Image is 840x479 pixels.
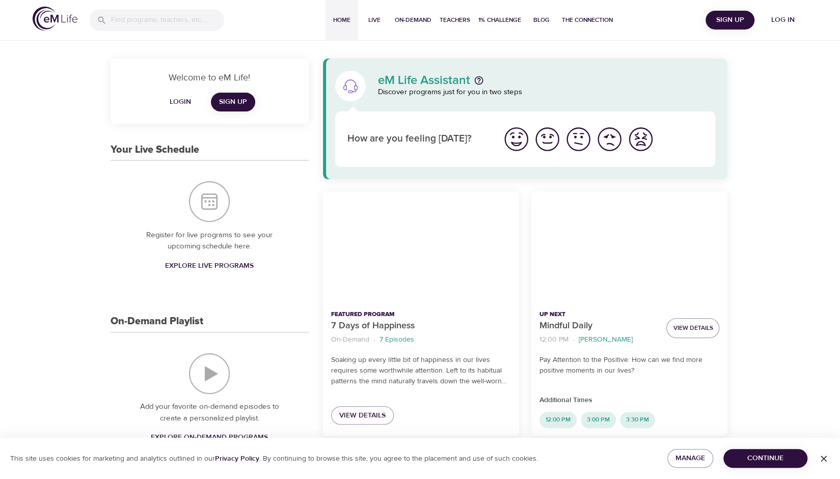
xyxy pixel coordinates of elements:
button: I'm feeling great [501,124,532,155]
h3: On-Demand Playlist [111,316,203,327]
div: 12:00 PM [539,412,577,428]
img: worst [627,125,655,153]
span: 1% Challenge [478,15,521,25]
button: I'm feeling ok [563,124,594,155]
button: Manage [667,449,713,468]
p: Mindful Daily [539,319,658,333]
img: ok [564,125,592,153]
span: Home [330,15,354,25]
img: great [502,125,530,153]
span: Teachers [440,15,470,25]
span: Sign Up [710,14,750,26]
a: Explore On-Demand Programs [147,428,272,447]
p: Welcome to eM Life! [123,71,296,84]
button: I'm feeling worst [625,124,656,155]
span: Continue [731,452,799,465]
p: 7 Episodes [380,334,414,345]
img: On-Demand Playlist [189,353,230,394]
p: Add your favorite on-demand episodes to create a personalized playlist. [131,401,288,424]
p: Featured Program [331,310,511,319]
img: good [533,125,561,153]
p: 12:00 PM [539,334,568,345]
a: Explore Live Programs [161,257,258,275]
span: Manage [675,452,704,465]
p: 7 Days of Happiness [331,319,511,333]
button: Log in [758,11,807,30]
div: 3:00 PM [581,412,616,428]
p: Additional Times [539,395,719,406]
li: · [373,333,375,347]
span: Sign Up [219,96,247,108]
input: Find programs, teachers, etc... [111,9,224,31]
button: 7 Days of Happiness [323,191,519,302]
div: 3:30 PM [620,412,655,428]
span: 3:30 PM [620,415,655,424]
span: On-Demand [395,15,431,25]
p: Soaking up every little bit of happiness in our lives requires some worthwhile attention. Left to... [331,355,511,387]
span: Explore Live Programs [165,260,254,272]
button: Mindful Daily [531,191,727,302]
p: Register for live programs to see your upcoming schedule here. [131,230,288,252]
h3: Your Live Schedule [111,144,199,156]
span: Blog [529,15,554,25]
span: Explore On-Demand Programs [151,431,268,444]
span: View Details [339,409,386,422]
a: Privacy Policy [215,454,259,463]
img: logo [33,7,77,31]
button: I'm feeling bad [594,124,625,155]
span: The Connection [562,15,613,25]
nav: breadcrumb [539,333,658,347]
p: How are you feeling [DATE]? [347,132,489,147]
a: View Details [331,406,394,425]
a: Sign Up [211,93,255,111]
p: [PERSON_NAME] [579,334,633,345]
img: eM Life Assistant [342,78,359,94]
button: Login [164,93,197,111]
button: Sign Up [706,11,754,30]
p: Discover programs just for you in two steps [378,87,716,98]
button: View Details [666,318,719,338]
p: Up Next [539,310,658,319]
nav: breadcrumb [331,333,511,347]
span: 12:00 PM [539,415,577,424]
span: Log in [763,14,803,26]
li: · [573,333,575,347]
span: Login [168,96,193,108]
button: I'm feeling good [532,124,563,155]
span: View Details [673,323,713,333]
img: bad [595,125,624,153]
span: Live [362,15,387,25]
p: eM Life Assistant [378,74,470,87]
img: Your Live Schedule [189,181,230,222]
p: On-Demand [331,334,369,345]
p: Pay Attention to the Positive: How can we find more positive moments in our lives? [539,355,719,376]
button: Continue [723,449,807,468]
span: 3:00 PM [581,415,616,424]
